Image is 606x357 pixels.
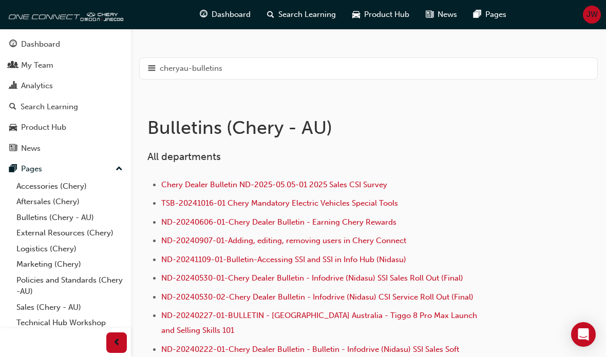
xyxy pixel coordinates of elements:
span: All departments [147,151,221,163]
a: ND-20241109-01-Bulletin-Accessing SSI and SSI in Info Hub (Nidasu) [161,255,406,264]
a: Bulletins (Chery - AU) [12,210,127,226]
a: Search Learning [4,97,127,116]
a: News [4,139,127,158]
a: ND-20240227-01-BULLETIN - [GEOGRAPHIC_DATA] Australia - Tiggo 8 Pro Max Launch and Selling Skills... [161,311,479,335]
div: Analytics [21,80,53,92]
a: Logistics (Chery) [12,241,127,257]
span: JW [586,9,598,21]
div: My Team [21,60,53,71]
button: JW [583,6,601,24]
div: Dashboard [21,38,60,50]
a: Aftersales (Chery) [12,194,127,210]
button: hamburger-iconcheryau-bulletins [139,57,598,80]
h1: Bulletins (Chery - AU) [147,116,528,139]
a: pages-iconPages [465,4,515,25]
button: DashboardMy TeamAnalyticsSearch LearningProduct HubNews [4,33,127,160]
span: up-icon [116,163,123,176]
span: search-icon [9,103,16,112]
span: pages-icon [474,8,481,21]
a: ND-20240530-01-Chery Dealer Bulletin - Infodrive (Nidasu) SSI Sales Roll Out (Final) [161,273,463,283]
a: Sales (Chery - AU) [12,300,127,315]
span: News [438,9,457,21]
span: news-icon [9,144,17,153]
a: news-iconNews [418,4,465,25]
span: chart-icon [9,82,17,91]
span: Dashboard [212,9,251,21]
div: Product Hub [21,122,66,133]
span: people-icon [9,61,17,70]
span: guage-icon [200,8,207,21]
a: Accessories (Chery) [12,179,127,194]
a: Chery Dealer Bulletin ND-2025-05.05-01 2025 Sales CSI Survey [161,180,387,189]
span: Pages [485,9,506,21]
a: External Resources (Chery) [12,225,127,241]
div: Open Intercom Messenger [571,322,596,347]
img: oneconnect [5,4,123,25]
div: Pages [21,163,42,175]
span: Search Learning [278,9,336,21]
a: car-iconProduct Hub [344,4,418,25]
a: search-iconSearch Learning [259,4,344,25]
div: News [21,143,41,154]
a: My Team [4,56,127,75]
a: ND-20240907-01-Adding, editing, removing users in Chery Connect [161,236,406,245]
a: Analytics [4,76,127,95]
a: Marketing (Chery) [12,256,127,272]
span: car-icon [352,8,360,21]
a: ND-20240530-02-Chery Dealer Bulletin - Infodrive (Nidasu) CSI Service Roll Out (Final) [161,292,474,302]
div: Search Learning [21,101,78,113]
a: Technical Hub Workshop information [12,315,127,342]
span: news-icon [426,8,433,21]
span: car-icon [9,123,17,132]
a: Policies and Standards (Chery -AU) [12,272,127,300]
a: guage-iconDashboard [192,4,259,25]
span: prev-icon [113,336,121,349]
a: Product Hub [4,118,127,137]
span: search-icon [267,8,274,21]
button: Pages [4,160,127,179]
span: hamburger-icon [148,62,156,75]
span: pages-icon [9,165,17,174]
span: cheryau-bulletins [160,63,222,74]
span: Product Hub [364,9,409,21]
span: guage-icon [9,40,17,49]
a: TSB-20241016-01 Chery Mandatory Electric Vehicles Special Tools [161,199,398,208]
a: Dashboard [4,35,127,54]
a: ND-20240606-01-Chery Dealer Bulletin - Earning Chery Rewards [161,217,396,227]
